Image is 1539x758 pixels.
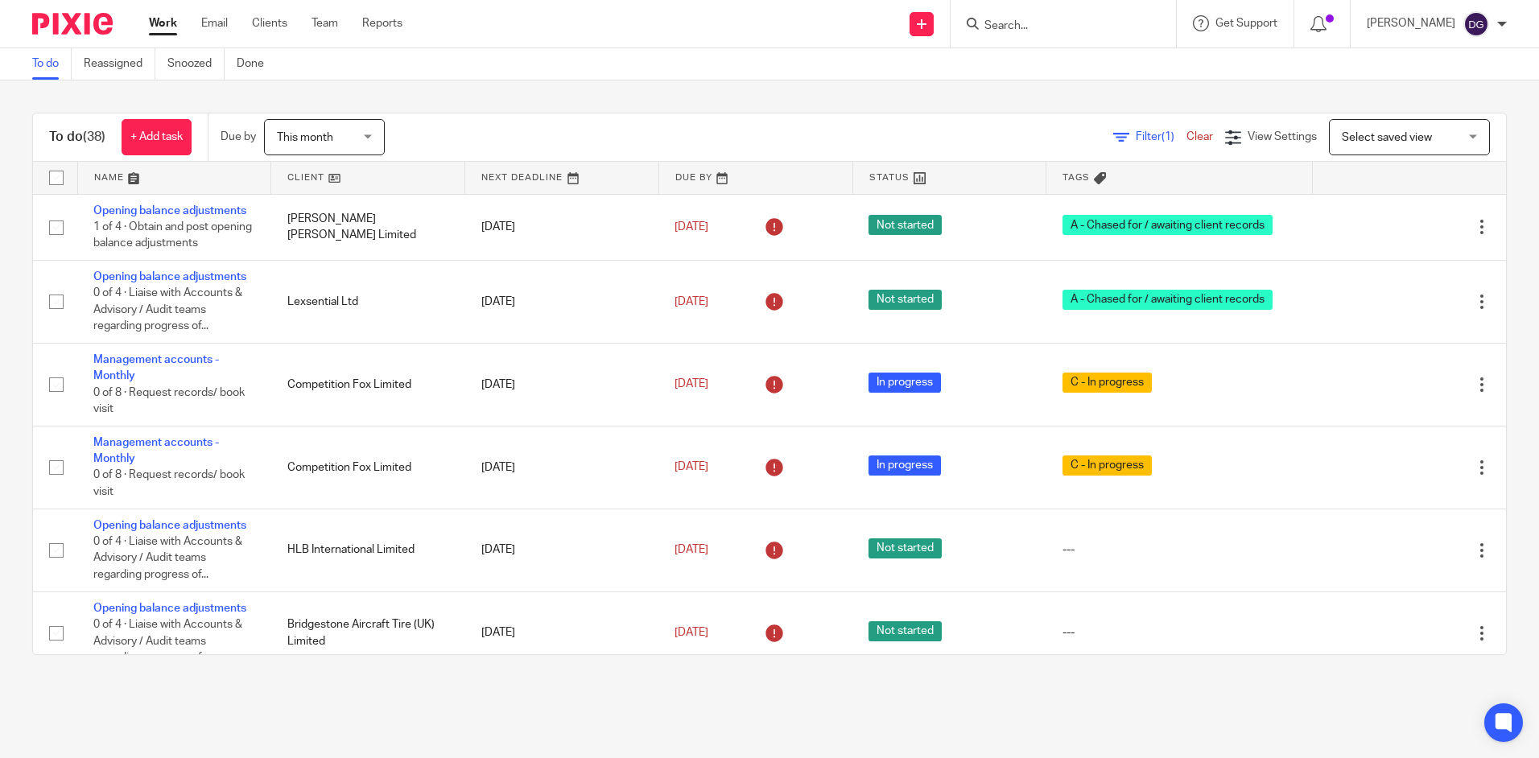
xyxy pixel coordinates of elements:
span: A - Chased for / awaiting client records [1062,290,1273,310]
span: [DATE] [675,221,708,233]
span: [DATE] [675,379,708,390]
td: [DATE] [465,509,659,591]
input: Search [983,19,1128,34]
span: Get Support [1215,18,1277,29]
span: (1) [1161,131,1174,142]
span: 0 of 8 · Request records/ book visit [93,387,245,415]
span: Not started [869,621,942,641]
span: A - Chased for / awaiting client records [1062,215,1273,235]
td: [DATE] [465,591,659,674]
a: Snoozed [167,48,225,80]
span: [DATE] [675,627,708,638]
a: Management accounts - Monthly [93,437,219,464]
td: Bridgestone Aircraft Tire (UK) Limited [271,591,465,674]
span: [DATE] [675,544,708,555]
span: 0 of 8 · Request records/ book visit [93,470,245,498]
img: svg%3E [1463,11,1489,37]
span: View Settings [1248,131,1317,142]
td: [DATE] [465,194,659,260]
span: [DATE] [675,296,708,307]
span: Tags [1062,173,1090,182]
span: 0 of 4 · Liaise with Accounts & Advisory / Audit teams regarding progress of... [93,536,242,580]
div: --- [1062,624,1296,641]
p: [PERSON_NAME] [1367,15,1455,31]
td: [PERSON_NAME] [PERSON_NAME] Limited [271,194,465,260]
a: Team [312,15,338,31]
span: Select saved view [1342,132,1432,143]
a: Clear [1186,131,1213,142]
span: (38) [83,130,105,143]
td: [DATE] [465,344,659,426]
span: 0 of 4 · Liaise with Accounts & Advisory / Audit teams regarding progress of... [93,619,242,663]
span: C - In progress [1062,373,1152,393]
a: Opening balance adjustments [93,520,246,531]
td: [DATE] [465,426,659,509]
a: Opening balance adjustments [93,205,246,216]
img: Pixie [32,13,113,35]
a: Email [201,15,228,31]
span: [DATE] [675,462,708,473]
span: Not started [869,215,942,235]
p: Due by [221,129,256,145]
span: This month [277,132,333,143]
a: Management accounts - Monthly [93,354,219,381]
td: Lexsential Ltd [271,260,465,343]
span: 0 of 4 · Liaise with Accounts & Advisory / Audit teams regarding progress of... [93,288,242,332]
a: Work [149,15,177,31]
a: Opening balance adjustments [93,271,246,282]
td: HLB International Limited [271,509,465,591]
span: Filter [1136,131,1186,142]
span: C - In progress [1062,455,1152,476]
a: Clients [252,15,287,31]
span: In progress [869,455,941,476]
td: [DATE] [465,260,659,343]
span: Not started [869,538,942,558]
td: Competition Fox Limited [271,426,465,509]
a: Reports [362,15,402,31]
h1: To do [49,129,105,146]
a: + Add task [122,119,192,155]
td: Competition Fox Limited [271,344,465,426]
span: 1 of 4 · Obtain and post opening balance adjustments [93,221,252,249]
div: --- [1062,542,1296,558]
a: Done [237,48,276,80]
a: Reassigned [84,48,155,80]
span: In progress [869,373,941,393]
span: Not started [869,290,942,310]
a: Opening balance adjustments [93,603,246,614]
a: To do [32,48,72,80]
